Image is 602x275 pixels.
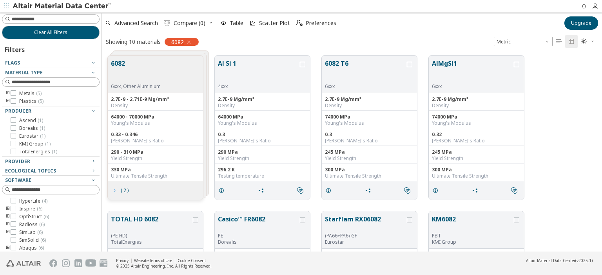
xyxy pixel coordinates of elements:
button: Software [2,176,100,185]
span: ( 6 ) [40,237,46,243]
button: Share [361,183,378,198]
div: [PERSON_NAME]'s Ratio [325,138,414,144]
span: ( 1 ) [52,148,57,155]
span: Flags [5,59,20,66]
span: SimSolid [19,237,46,243]
button: Details [215,183,231,198]
div: Ultimate Tensile Strength [432,173,521,179]
div: Unit System [494,37,553,46]
span: HyperLife [19,198,47,204]
span: Ascend [19,117,43,124]
i:  [511,187,517,194]
span: 6082 [171,38,184,45]
div: Filters [2,39,29,58]
button: Table View [553,35,565,48]
div: 64000 MPa [218,114,307,120]
div: Density [218,102,307,109]
div: 245 MPa [325,149,414,155]
button: Provider [2,157,100,166]
div: Density [111,102,200,109]
div: 330 MPa [111,167,200,173]
div: Young's Modulus [432,120,521,126]
div: 2.7E-9 Mg/mm³ [432,96,521,102]
div: 0.3 [218,131,307,138]
button: Tile View [565,35,578,48]
button: ( 2 ) [108,183,132,198]
div: [PERSON_NAME]'s Ratio [432,138,521,144]
span: Software [5,177,31,183]
span: Radioss [19,221,45,228]
button: Details [429,183,445,198]
div: 4xxx [218,83,298,90]
button: Share [254,183,271,198]
span: Plastics [19,98,44,104]
div: 0.32 [432,131,521,138]
span: Abaqus [19,245,44,251]
button: Theme [578,35,598,48]
span: Material Type [5,69,43,76]
span: Borealis [19,125,45,131]
div: 290 - 310 MPa [111,149,200,155]
div: 2.7E-9 Mg/mm³ [218,96,307,102]
div: Showing 10 materials [106,38,161,45]
button: 6082 T6 [325,59,405,83]
div: 6xxx [432,83,512,90]
button: Similar search [294,183,310,198]
button: Material Type [2,68,100,77]
button: Al Si 1 [218,59,298,83]
span: ( 6 ) [44,213,49,220]
i: toogle group [5,214,11,220]
p: Borealis [218,239,298,245]
img: Altair Engineering [6,260,41,267]
p: TotalEnergies [111,239,191,245]
span: Ecological Topics [5,167,56,174]
a: Privacy [116,258,129,263]
span: Preferences [306,20,336,26]
span: Producer [5,108,31,114]
div: 64000 - 70000 MPa [111,114,200,120]
span: OptiStruct [19,214,49,220]
div: Yield Strength [325,155,414,162]
span: Metric [494,37,553,46]
div: Young's Modulus [325,120,414,126]
div: 300 MPa [432,167,521,173]
span: Upgrade [571,20,591,26]
div: [PERSON_NAME]'s Ratio [111,138,200,144]
i:  [297,187,303,194]
span: Advanced Search [114,20,158,26]
span: ( 2 ) [121,188,129,193]
button: Details [322,183,338,198]
a: Website Terms of Use [134,258,172,263]
span: ( 6 ) [39,221,45,228]
i:  [568,38,575,45]
button: Similar search [401,183,417,198]
div: 74000 MPa [325,114,414,120]
div: 6xxx, Other Aluminium [111,83,161,90]
i:  [296,20,303,26]
button: Ecological Topics [2,166,100,176]
div: Ultimate Tensile Strength [325,173,414,179]
button: Producer [2,106,100,116]
span: SimLab [19,229,43,235]
span: ( 1 ) [40,133,45,139]
div: Yield Strength [218,155,307,162]
i:  [404,187,410,194]
div: 296.2 K [218,167,307,173]
div: [PERSON_NAME]'s Ratio [218,138,307,144]
span: Provider [5,158,30,165]
div: 290 MPa [218,149,307,155]
span: ( 6 ) [37,205,42,212]
button: Similar search [508,183,524,198]
span: ( 6 ) [37,229,43,235]
span: Eurostar [19,133,45,139]
i:  [164,20,170,26]
div: 0.3 [325,131,414,138]
div: (PA66+PA6)-GF [325,233,405,239]
button: Clear All Filters [2,26,100,39]
span: Clear All Filters [34,29,67,36]
span: Inspire [19,206,42,212]
a: Cookie Consent [178,258,206,263]
div: Density [432,102,521,109]
span: Scatter Plot [259,20,290,26]
img: Altair Material Data Center [13,2,112,10]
